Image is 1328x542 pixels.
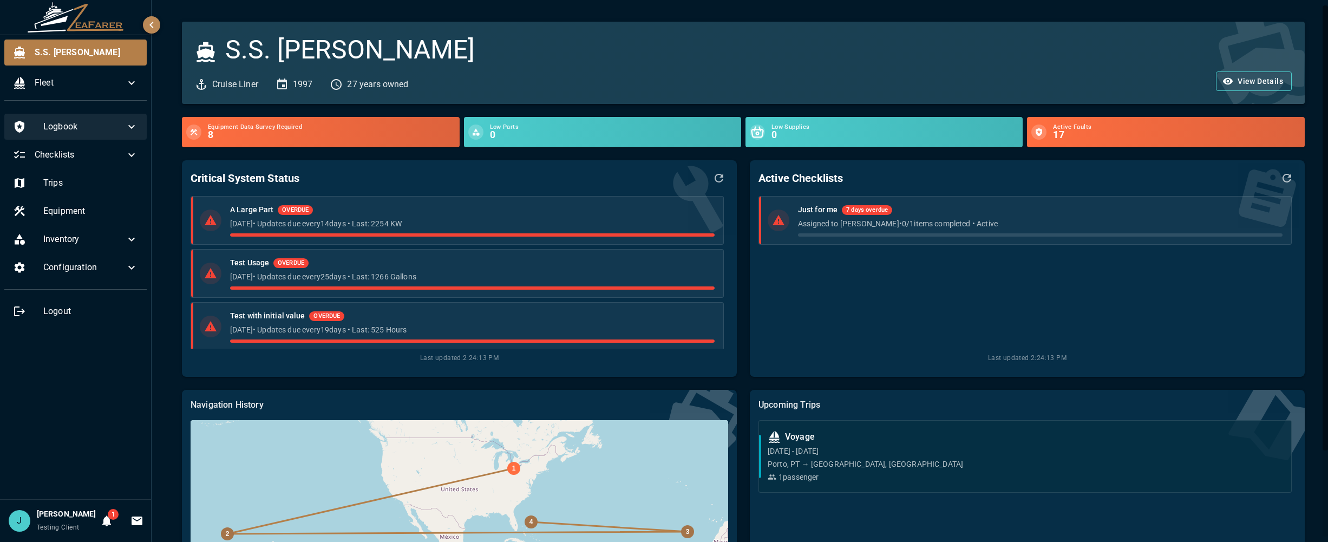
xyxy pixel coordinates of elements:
[208,130,455,140] h6: 8
[4,114,147,140] div: Logbook
[525,515,538,528] div: 4
[681,525,694,538] div: 3
[37,508,96,520] h6: [PERSON_NAME]
[4,254,147,280] div: Configuration
[191,169,299,187] h6: Critical System Status
[230,257,269,269] h6: Test Usage
[4,198,147,224] div: Equipment
[347,78,408,91] p: 27 years owned
[768,446,1283,456] p: [DATE] - [DATE]
[273,259,309,268] span: OVERDUE
[37,524,80,531] span: Testing Client
[4,70,147,96] div: Fleet
[798,204,838,216] h6: Just for me
[758,169,843,187] h6: Active Checklists
[771,124,1018,130] span: Low Supplies
[507,462,520,475] div: 1
[1053,124,1300,130] span: Active Faults
[798,218,1283,229] p: Assigned to [PERSON_NAME] • 0 / 1 items completed • Active
[108,509,119,520] span: 1
[191,399,728,412] p: Navigation History
[35,148,125,161] span: Checklists
[230,271,715,282] p: [DATE] • Updates due every 25 days • Last: 1266 Gallons
[230,204,273,216] h6: A Large Part
[191,353,728,364] span: Last updated: 2:24:13 PM
[771,130,1018,140] h6: 0
[1053,130,1300,140] h6: 17
[43,261,125,274] span: Configuration
[1216,71,1292,92] button: View Details
[785,430,815,443] p: Voyage
[710,169,728,187] button: Refresh Data
[758,353,1296,364] span: Last updated: 2:24:13 PM
[27,2,125,32] img: ZeaFarer Logo
[842,206,892,215] span: 7 days overdue
[230,310,305,322] h6: Test with initial value
[225,35,475,65] h3: S.S. [PERSON_NAME]
[221,527,234,540] div: 2
[293,78,313,91] p: 1997
[126,510,148,532] button: Invitations
[1278,169,1296,187] button: Refresh Data
[43,305,138,318] span: Logout
[4,298,147,324] div: Logout
[212,78,258,91] p: Cruise Liner
[309,312,344,321] span: OVERDUE
[9,510,30,532] div: J
[230,324,715,335] p: [DATE] • Updates due every 19 days • Last: 525 Hours
[43,205,138,218] span: Equipment
[4,226,147,252] div: Inventory
[43,233,125,246] span: Inventory
[35,46,138,59] span: S.S. [PERSON_NAME]
[4,142,147,168] div: Checklists
[779,472,819,482] p: 1 passenger
[490,124,737,130] span: Low Parts
[208,124,455,130] span: Equipment Data Survey Required
[490,130,737,140] h6: 0
[4,40,147,66] div: S.S. [PERSON_NAME]
[35,76,125,89] span: Fleet
[758,399,1296,412] p: Upcoming Trips
[230,218,715,229] p: [DATE] • Updates due every 14 days • Last: 2254 KW
[278,206,313,215] span: OVERDUE
[43,177,138,190] span: Trips
[43,120,125,133] span: Logbook
[96,510,117,532] button: Notifications
[4,170,147,196] div: Trips
[768,459,1283,469] p: Porto, PT → [GEOGRAPHIC_DATA], [GEOGRAPHIC_DATA]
